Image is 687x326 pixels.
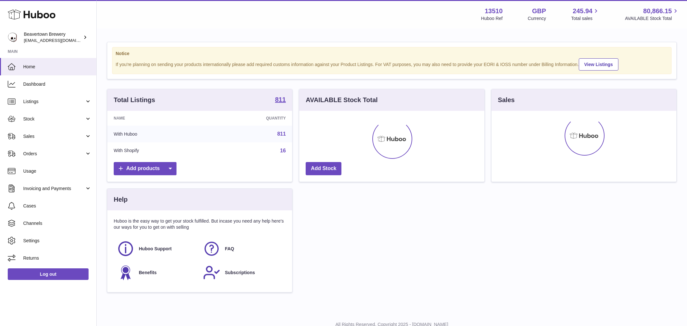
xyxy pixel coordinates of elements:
div: If you're planning on sending your products internationally please add required customs informati... [116,57,668,71]
div: Currency [528,15,546,22]
span: Dashboard [23,81,91,87]
img: internalAdmin-13510@internal.huboo.com [8,33,17,42]
span: 80,866.15 [643,7,672,15]
strong: 811 [275,96,286,103]
span: Sales [23,133,85,139]
span: Subscriptions [225,270,255,276]
span: Cases [23,203,91,209]
span: [EMAIL_ADDRESS][DOMAIN_NAME] [24,38,95,43]
span: Stock [23,116,85,122]
span: Total sales [571,15,600,22]
th: Name [107,111,207,126]
span: FAQ [225,246,234,252]
span: Orders [23,151,85,157]
div: Huboo Ref [481,15,503,22]
td: With Huboo [107,126,207,142]
a: View Listings [579,58,618,71]
span: Benefits [139,270,157,276]
h3: Sales [498,96,515,104]
div: Beavertown Brewery [24,31,82,43]
a: Log out [8,268,89,280]
a: Huboo Support [117,240,196,257]
a: Add products [114,162,177,175]
a: 245.94 Total sales [571,7,600,22]
h3: Total Listings [114,96,155,104]
a: FAQ [203,240,282,257]
td: With Shopify [107,142,207,159]
h3: AVAILABLE Stock Total [306,96,377,104]
span: Returns [23,255,91,261]
a: 811 [277,131,286,137]
span: Channels [23,220,91,226]
strong: 13510 [485,7,503,15]
a: 16 [280,148,286,153]
a: 811 [275,96,286,104]
strong: GBP [532,7,546,15]
span: Invoicing and Payments [23,186,85,192]
strong: Notice [116,51,668,57]
span: Huboo Support [139,246,172,252]
span: Home [23,64,91,70]
span: Listings [23,99,85,105]
p: Huboo is the easy way to get your stock fulfilled. But incase you need any help here's our ways f... [114,218,286,230]
a: Benefits [117,264,196,281]
span: AVAILABLE Stock Total [625,15,679,22]
a: Add Stock [306,162,341,175]
span: Usage [23,168,91,174]
th: Quantity [207,111,292,126]
a: Subscriptions [203,264,282,281]
span: Settings [23,238,91,244]
a: 80,866.15 AVAILABLE Stock Total [625,7,679,22]
span: 245.94 [573,7,592,15]
h3: Help [114,195,128,204]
